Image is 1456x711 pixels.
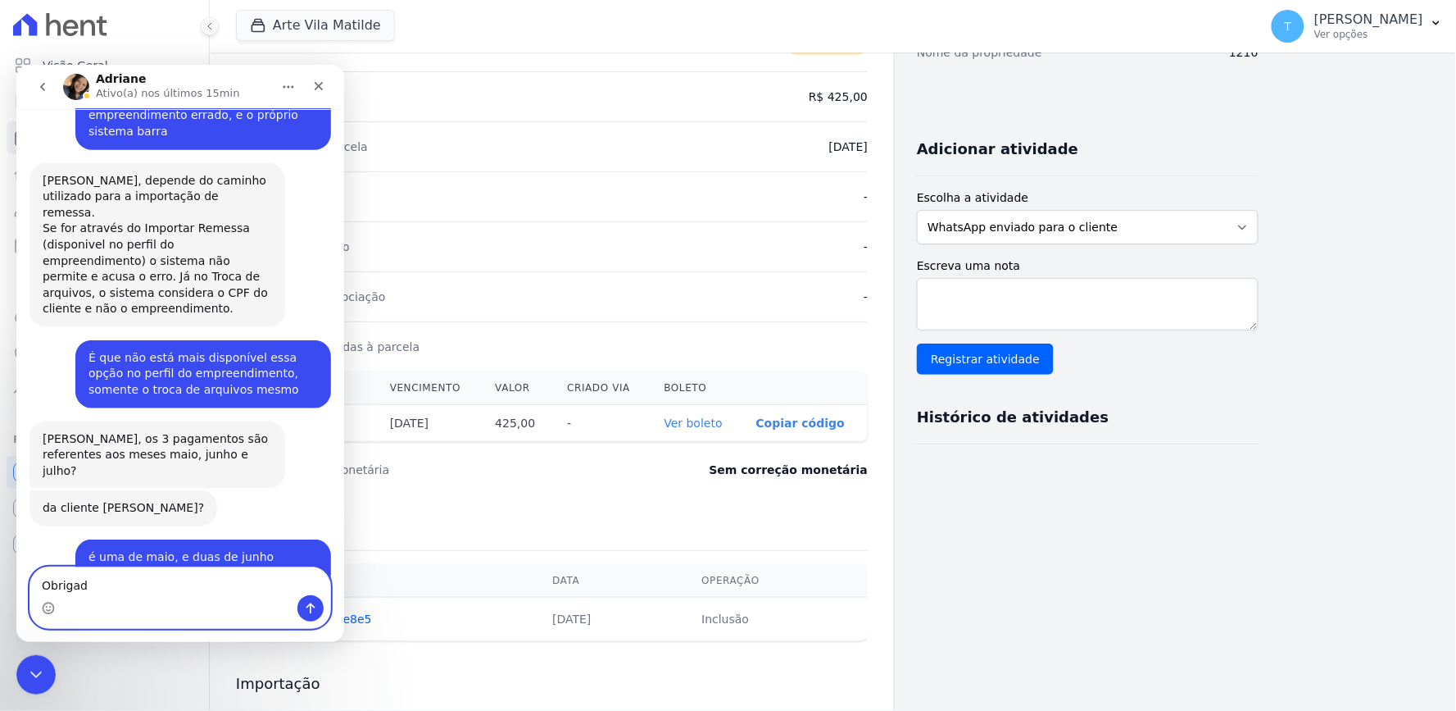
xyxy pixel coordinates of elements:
iframe: Intercom live chat [16,655,56,695]
p: [PERSON_NAME] [1314,11,1423,28]
label: Escreva uma nota [917,258,1259,275]
div: É que näo está mais disponível essa opção no perfil do empreendimento, somente o troca de arquivo... [72,285,302,334]
th: Valor [482,371,554,405]
input: Registrar atividade [917,344,1054,375]
div: Se for através do Importar Remessa (disponivel no perfil do empreendimento) o sistema não permite... [26,156,256,253]
div: da cliente [PERSON_NAME]? [13,426,201,462]
dd: - [864,239,868,255]
span: Visão Geral [43,57,108,74]
div: [PERSON_NAME], os 3 pagamentos são referentes aos meses maio, junho e julho? [13,357,269,425]
div: Thayna diz… [13,475,315,540]
div: É que näo está mais disponível essa opção no perfil do empreendimento, somente o troca de arquivo... [59,276,315,344]
div: Thayna diz… [13,276,315,357]
th: Arquivo [236,564,533,598]
a: Negativação [7,338,202,371]
a: Visão Geral [7,49,202,82]
dd: R$ 425,00 [809,89,868,105]
button: Copiar código [756,417,845,430]
th: Operação [682,564,868,598]
td: Inclusão [682,598,868,641]
iframe: Intercom live chat [16,65,344,642]
a: Troca de Arquivos [7,374,202,407]
textarea: Envie uma mensagem... [14,503,314,531]
button: Arte Vila Matilde [236,10,395,41]
dd: Sem correção monetária [710,462,868,478]
button: Selecionador de Emoji [25,537,39,550]
h3: Histórico de atividades [917,408,1109,427]
dt: Última correção monetária [236,462,610,478]
div: [PERSON_NAME], os 3 pagamentos são referentes aos meses maio, junho e julho? [26,367,256,415]
a: Conta Hent [7,492,202,525]
h3: Adicionar atividade [917,139,1078,159]
a: Contratos [7,85,202,118]
h3: Importação [236,674,868,694]
th: Vencimento [377,371,483,405]
th: - [554,405,651,442]
dd: - [864,189,868,205]
a: Parcelas [7,121,202,154]
th: 425,00 [482,405,554,442]
dd: [DATE] [829,139,868,155]
span: T [1285,21,1292,32]
p: Ver opções [1314,28,1423,41]
a: Recebíveis [7,456,202,489]
th: [DATE] [377,405,483,442]
div: [PERSON_NAME], depende do caminho utilizado para a importação de remessa. [26,108,256,157]
dd: - [864,289,868,305]
div: é uma de maio, e duas de junho (mensal e intercalada) [72,485,302,517]
div: Adriane diz… [13,426,315,475]
a: Lotes [7,157,202,190]
label: Escolha a atividade [917,189,1259,207]
div: Adriane diz… [13,357,315,426]
div: é uma de maio, e duas de junho (mensal e intercalada) [59,475,315,526]
a: Ver boleto [664,417,723,430]
a: Crédito [7,302,202,335]
button: Enviar uma mensagem [281,531,307,557]
a: Clientes [7,194,202,226]
th: Boleto [651,371,743,405]
a: Minha Carteira [7,230,202,262]
td: [DATE] [533,598,682,641]
h3: Exportação [236,511,868,531]
button: T [PERSON_NAME] Ver opções [1259,3,1456,49]
a: Transferências [7,266,202,299]
th: Criado via [554,371,651,405]
div: Plataformas [13,430,196,449]
th: Data [533,564,682,598]
div: da cliente [PERSON_NAME]? [26,435,188,452]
